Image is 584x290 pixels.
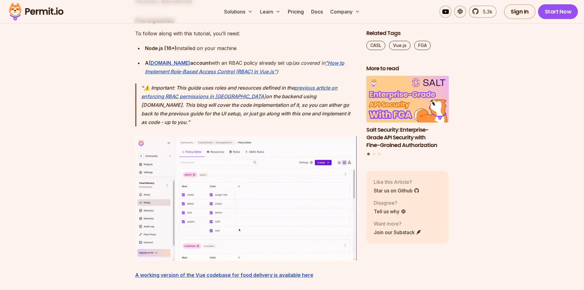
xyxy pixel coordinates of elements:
img: Permit logo [6,1,66,22]
p: To follow along with this tutorial, you’ll need: [135,29,357,38]
button: Go to slide 1 [367,153,370,156]
div: with an RBAC policy already set up [145,59,357,76]
a: Salt Security: Enterprise-Grade API Security with Fine-Grained AuthorizationSalt Security: Enterp... [366,76,449,149]
span: 5.3k [479,8,492,15]
a: [DOMAIN_NAME] [149,60,190,66]
p: Want more? [374,220,422,227]
a: Pricing [285,6,306,18]
a: "How to Implement Role-Based Access Control (RBAC) in Vue.js" [145,60,344,75]
a: previous article on enforcing RBAC permissions in [GEOGRAPHIC_DATA] [141,85,338,99]
a: 5.3k [469,6,497,18]
a: Start Now [538,4,578,19]
button: Go to slide 2 [373,153,375,155]
em: (as covered in [292,60,325,66]
img: Salt Security: Enterprise-Grade API Security with Fine-Grained Authorization [366,76,449,123]
div: installed on your machine [145,44,357,52]
li: 1 of 3 [366,76,449,149]
h2: Related Tags [366,29,449,37]
a: Join our Substack [374,229,422,236]
a: Tell us why [374,208,406,215]
a: Sign In [504,4,536,19]
em: ) [277,68,278,75]
img: rbac_viewing_policies (1).gif [135,136,357,261]
p: ⚠️ Important: This guide uses roles and resources defined in the on the backend using [DOMAIN_NAM... [141,83,357,126]
a: A working version of the Vue codebase for food delivery is available here [135,272,313,278]
button: Solutions [222,6,255,18]
a: FGA [414,41,431,50]
a: Docs [309,6,325,18]
h2: More to read [366,65,449,72]
a: Vue.js [389,41,410,50]
button: Go to slide 3 [378,153,380,155]
div: Posts [366,76,449,157]
button: Learn [258,6,283,18]
a: Star us on Github [374,187,419,194]
a: CASL [366,41,385,50]
p: Like this Article? [374,178,419,186]
p: Disagree? [374,199,406,207]
strong: A [145,60,149,66]
button: Company [328,6,362,18]
strong: Node.js (16+) [145,45,177,51]
strong: account [190,60,210,66]
h3: Salt Security: Enterprise-Grade API Security with Fine-Grained Authorization [366,126,449,149]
